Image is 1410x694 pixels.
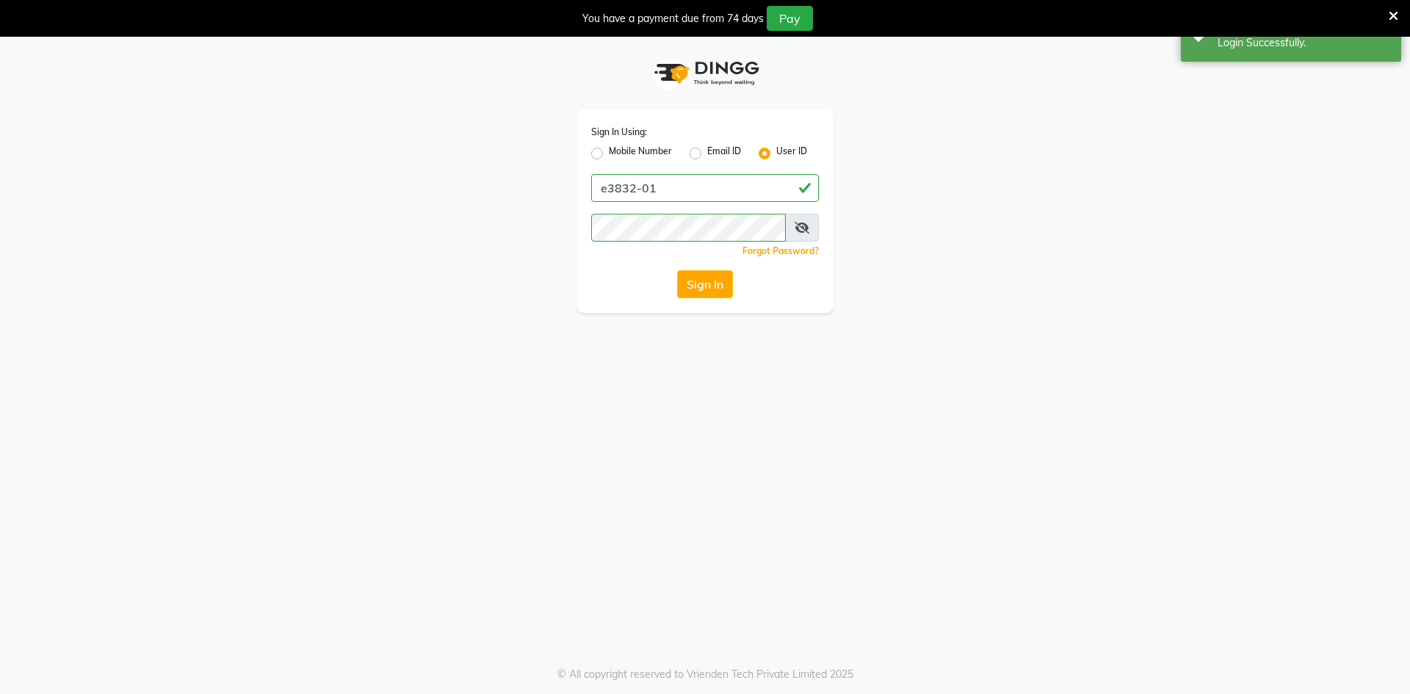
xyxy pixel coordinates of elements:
[707,145,741,162] label: Email ID
[646,51,764,95] img: logo1.svg
[776,145,807,162] label: User ID
[582,11,764,26] div: You have a payment due from 74 days
[591,126,647,139] label: Sign In Using:
[591,214,786,242] input: Username
[609,145,672,162] label: Mobile Number
[677,270,733,298] button: Sign In
[591,174,819,202] input: Username
[767,6,813,31] button: Pay
[742,245,819,256] a: Forgot Password?
[1218,35,1390,51] div: Login Successfully.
